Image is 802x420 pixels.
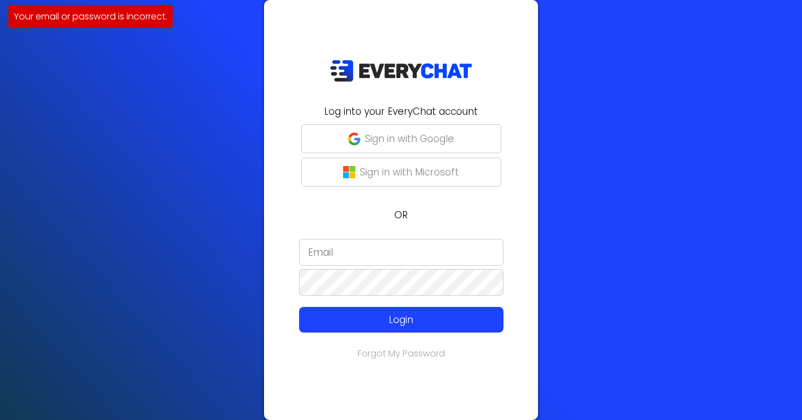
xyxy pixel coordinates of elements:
[271,104,531,119] h2: Log into your EveryChat account
[301,124,501,153] button: Sign in with Google
[271,208,531,222] p: OR
[358,347,445,360] a: Forgot My Password
[320,312,483,327] p: Login
[299,307,503,333] button: Login
[299,239,503,266] input: Email
[343,166,355,178] img: microsoft-logo.png
[301,158,501,187] button: Sign in with Microsoft
[330,60,472,82] img: EveryChat_logo_dark.png
[14,9,167,23] p: Your email or password is incorrect.
[348,133,360,145] img: google-g.png
[365,131,454,146] p: Sign in with Google
[360,165,459,179] p: Sign in with Microsoft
